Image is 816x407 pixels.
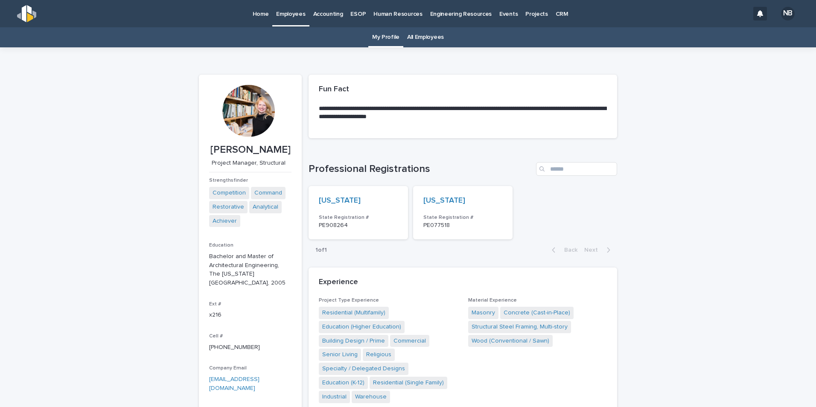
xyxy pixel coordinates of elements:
[209,160,288,167] p: Project Manager, Structural
[213,189,246,198] a: Competition
[423,214,502,221] h3: State Registration #
[209,312,221,318] a: x216
[322,364,405,373] a: Specialty / Delegated Designs
[423,196,465,206] a: [US_STATE]
[322,378,364,387] a: Education (K-12)
[209,344,260,350] a: [PHONE_NUMBER]
[209,376,259,391] a: [EMAIL_ADDRESS][DOMAIN_NAME]
[309,240,334,261] p: 1 of 1
[254,189,282,198] a: Command
[366,350,391,359] a: Religious
[413,186,513,239] a: [US_STATE] State Registration #PE077518
[319,222,398,229] p: PE908264
[581,246,617,254] button: Next
[309,163,533,175] h1: Professional Registrations
[209,302,221,307] span: Ext #
[209,366,247,371] span: Company Email
[319,278,358,287] h2: Experience
[319,85,349,94] h2: Fun Fact
[17,5,36,22] img: s5b5MGTdWwFoU4EDV7nw
[781,7,795,20] div: NB
[423,222,502,229] p: PE077518
[309,186,408,239] a: [US_STATE] State Registration #PE908264
[322,308,385,317] a: Residential (Multifamily)
[472,308,495,317] a: Masonry
[536,162,617,176] input: Search
[209,334,223,339] span: Cell #
[322,392,347,401] a: Industrial
[319,298,379,303] span: Project Type Experience
[584,247,603,253] span: Next
[504,308,570,317] a: Concrete (Cast-in-Place)
[209,252,291,288] p: Bachelor and Master of Architectural Engineering, The [US_STATE][GEOGRAPHIC_DATA], 2005
[209,144,291,156] p: [PERSON_NAME]
[319,196,361,206] a: [US_STATE]
[407,27,444,47] a: All Employees
[209,243,233,248] span: Education
[322,323,401,331] a: Education (Higher Education)
[393,337,426,346] a: Commercial
[213,217,237,226] a: Achiever
[322,350,358,359] a: Senior Living
[468,298,517,303] span: Material Experience
[472,323,568,331] a: Structural Steel Framing, Multi-story
[322,337,385,346] a: Building Design / Prime
[373,378,444,387] a: Residential (Single Family)
[209,178,248,183] span: Strengthsfinder
[372,27,399,47] a: My Profile
[355,392,387,401] a: Warehouse
[545,246,581,254] button: Back
[253,203,278,212] a: Analytical
[472,337,549,346] a: Wood (Conventional / Sawn)
[213,203,244,212] a: Restorative
[319,214,398,221] h3: State Registration #
[559,247,577,253] span: Back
